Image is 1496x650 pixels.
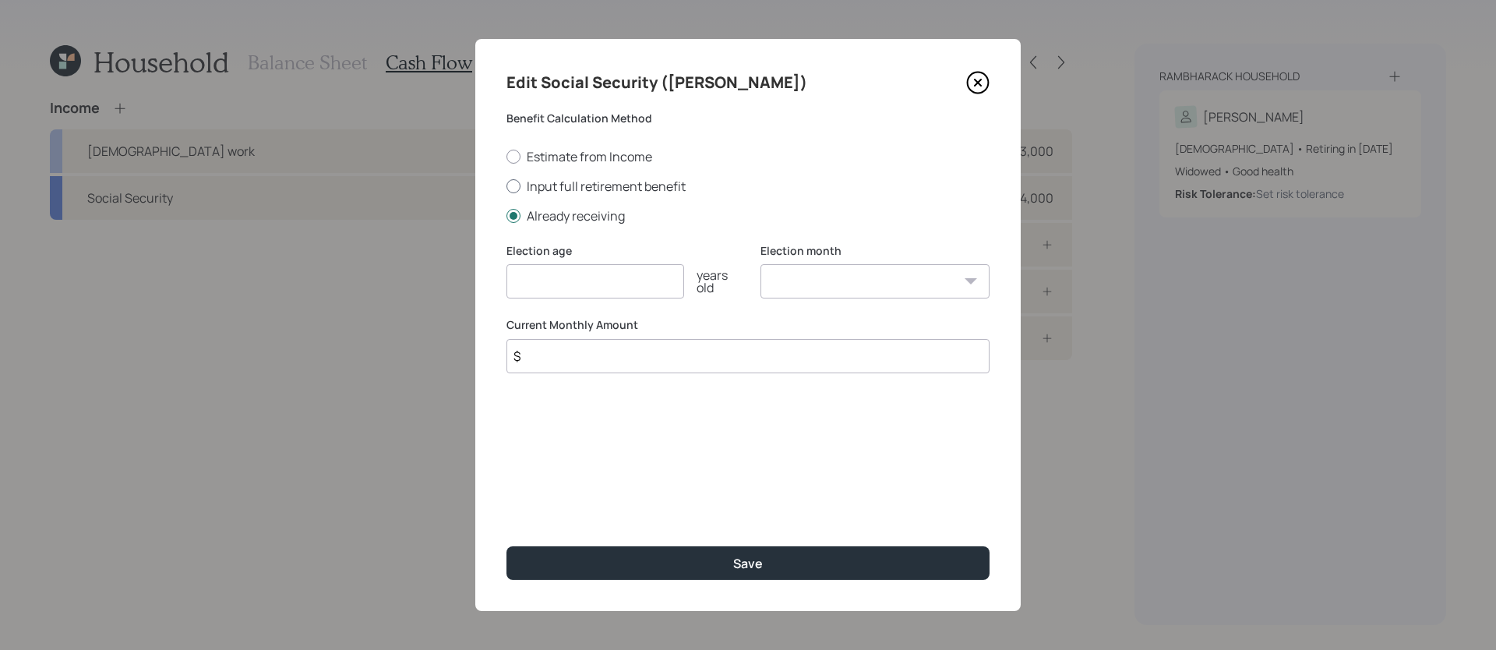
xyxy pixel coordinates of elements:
[684,269,736,294] div: years old
[506,546,990,580] button: Save
[506,70,807,95] h4: Edit Social Security ([PERSON_NAME])
[506,178,990,195] label: Input full retirement benefit
[760,243,990,259] label: Election month
[506,207,990,224] label: Already receiving
[506,111,990,126] label: Benefit Calculation Method
[733,555,763,572] div: Save
[506,148,990,165] label: Estimate from Income
[506,243,736,259] label: Election age
[506,317,990,333] label: Current Monthly Amount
